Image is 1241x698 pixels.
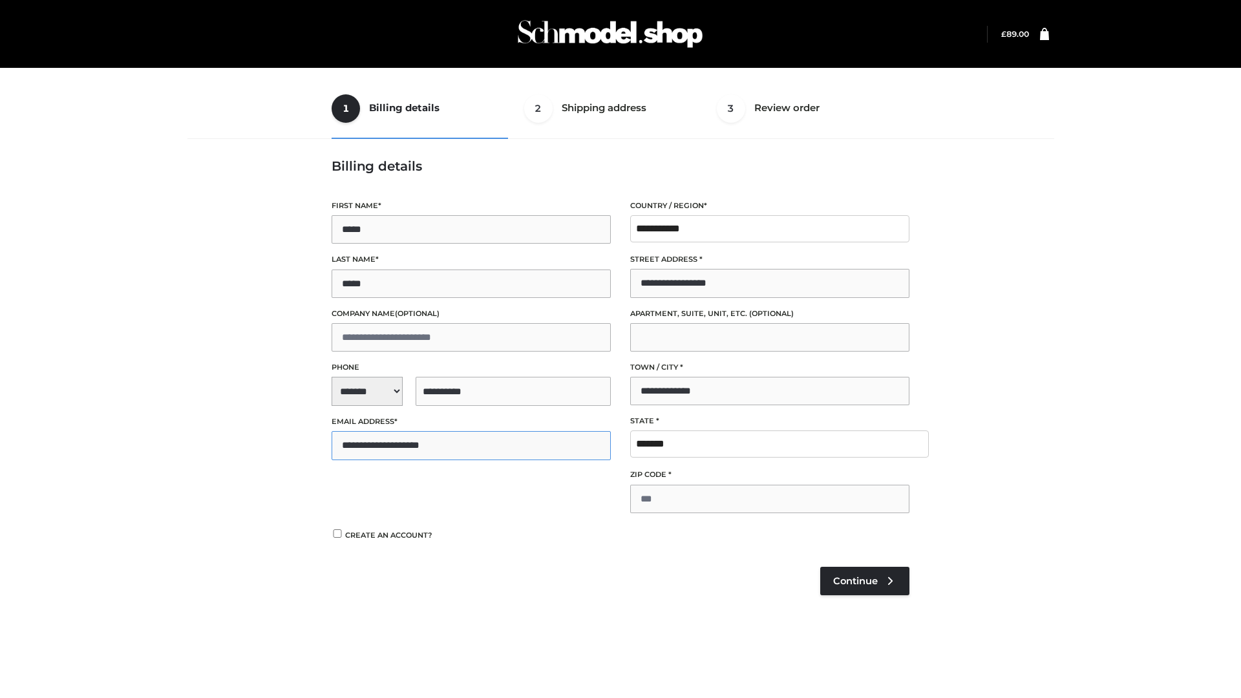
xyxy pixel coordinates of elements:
label: Apartment, suite, unit, etc. [630,308,909,320]
span: Continue [833,575,878,587]
input: Create an account? [332,529,343,538]
span: £ [1001,29,1006,39]
label: State [630,415,909,427]
label: Street address [630,253,909,266]
span: (optional) [749,309,794,318]
label: Town / City [630,361,909,374]
a: £89.00 [1001,29,1029,39]
label: Last name [332,253,611,266]
a: Continue [820,567,909,595]
bdi: 89.00 [1001,29,1029,39]
label: Email address [332,416,611,428]
label: First name [332,200,611,212]
label: ZIP Code [630,469,909,481]
img: Schmodel Admin 964 [513,8,707,59]
span: (optional) [395,309,440,318]
label: Country / Region [630,200,909,212]
span: Create an account? [345,531,432,540]
label: Phone [332,361,611,374]
label: Company name [332,308,611,320]
h3: Billing details [332,158,909,174]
